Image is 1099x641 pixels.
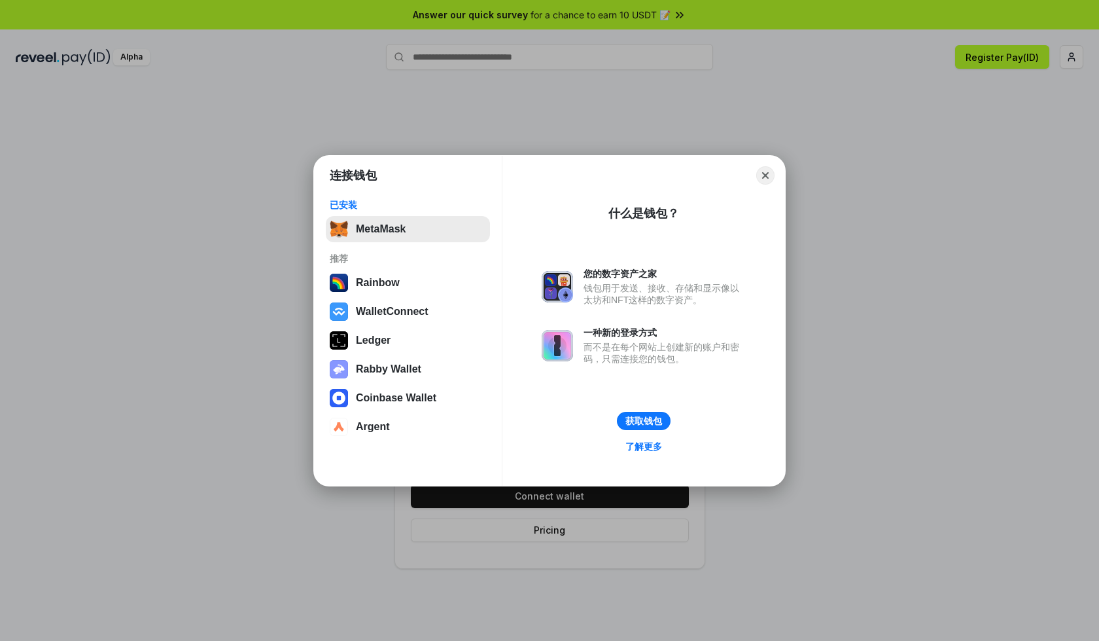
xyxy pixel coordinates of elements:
[326,299,490,325] button: WalletConnect
[330,418,348,436] img: svg+xml,%3Csvg%20width%3D%2228%22%20height%3D%2228%22%20viewBox%3D%220%200%2028%2028%22%20fill%3D...
[326,327,490,354] button: Ledger
[356,277,400,289] div: Rainbow
[618,438,670,455] a: 了解更多
[356,392,436,404] div: Coinbase Wallet
[356,335,391,346] div: Ledger
[356,306,428,318] div: WalletConnect
[584,327,746,339] div: 一种新的登录方式
[542,330,573,361] img: svg+xml,%3Csvg%20xmlns%3D%22http%3A%2F%2Fwww.w3.org%2F2000%2Fsvg%22%20fill%3D%22none%22%20viewBox...
[330,331,348,350] img: svg+xml,%3Csvg%20xmlns%3D%22http%3A%2F%2Fwww.w3.org%2F2000%2Fsvg%22%20width%3D%2228%22%20height%3...
[326,385,490,411] button: Coinbase Wallet
[326,216,490,242] button: MetaMask
[330,389,348,407] img: svg+xml,%3Csvg%20width%3D%2228%22%20height%3D%2228%22%20viewBox%3D%220%200%2028%2028%22%20fill%3D...
[330,199,486,211] div: 已安装
[542,271,573,302] img: svg+xml,%3Csvg%20xmlns%3D%22http%3A%2F%2Fwww.w3.org%2F2000%2Fsvg%22%20fill%3D%22none%22%20viewBox...
[356,421,390,433] div: Argent
[326,270,490,296] button: Rainbow
[356,223,406,235] div: MetaMask
[330,253,486,265] div: 推荐
[608,206,679,221] div: 什么是钱包？
[330,302,348,321] img: svg+xml,%3Csvg%20width%3D%2228%22%20height%3D%2228%22%20viewBox%3D%220%200%2028%2028%22%20fill%3D...
[617,412,671,430] button: 获取钱包
[330,360,348,378] img: svg+xml,%3Csvg%20xmlns%3D%22http%3A%2F%2Fwww.w3.org%2F2000%2Fsvg%22%20fill%3D%22none%22%20viewBox...
[330,220,348,238] img: svg+xml,%3Csvg%20fill%3D%22none%22%20height%3D%2233%22%20viewBox%3D%220%200%2035%2033%22%20width%...
[330,274,348,292] img: svg+xml,%3Csvg%20width%3D%22120%22%20height%3D%22120%22%20viewBox%3D%220%200%20120%20120%22%20fil...
[584,268,746,280] div: 您的数字资产之家
[584,282,746,306] div: 钱包用于发送、接收、存储和显示像以太坊和NFT这样的数字资产。
[756,166,775,185] button: Close
[330,168,377,183] h1: 连接钱包
[356,363,421,375] div: Rabby Wallet
[326,356,490,382] button: Rabby Wallet
[326,414,490,440] button: Argent
[584,341,746,365] div: 而不是在每个网站上创建新的账户和密码，只需连接您的钱包。
[625,415,662,427] div: 获取钱包
[625,441,662,452] div: 了解更多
